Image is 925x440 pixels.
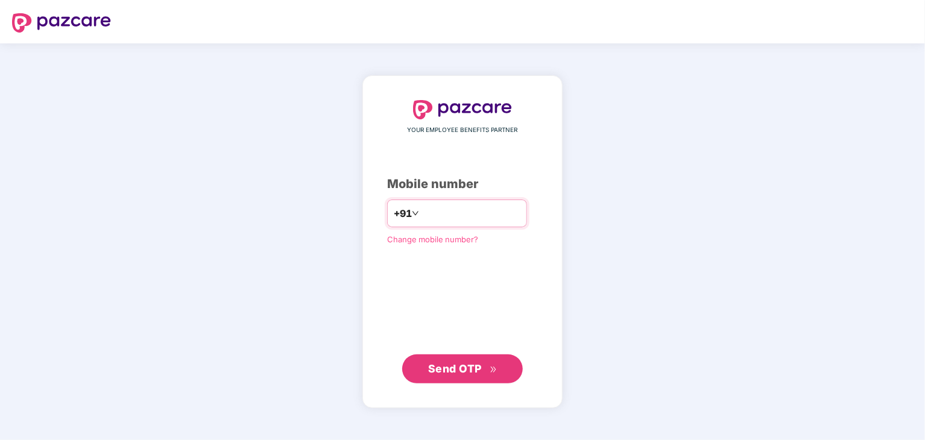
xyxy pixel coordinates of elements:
[387,234,478,244] a: Change mobile number?
[402,354,523,383] button: Send OTPdouble-right
[387,175,538,193] div: Mobile number
[428,362,482,375] span: Send OTP
[413,100,512,119] img: logo
[12,13,111,33] img: logo
[412,210,419,217] span: down
[490,366,497,374] span: double-right
[394,206,412,221] span: +91
[408,125,518,135] span: YOUR EMPLOYEE BENEFITS PARTNER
